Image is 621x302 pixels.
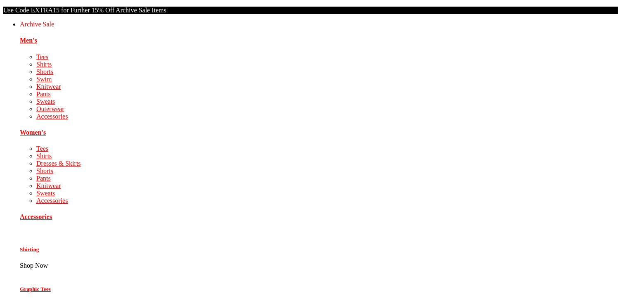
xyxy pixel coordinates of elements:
a: Women's [20,129,46,136]
a: Swim [36,76,52,83]
a: Tees [36,53,48,60]
a: Pants [36,90,51,97]
a: Shorts [36,167,53,174]
a: Shirting [20,246,39,252]
a: Graphic Tees [20,286,51,292]
a: Sweats [36,98,55,105]
p: Use Code EXTRA15 for Further 15% Off Archive Sale Items [3,7,618,14]
span: Shop Now [20,262,48,269]
a: Shirts [36,152,52,159]
a: Outerwear [36,105,64,112]
a: Knitwear [36,83,61,90]
a: Sweats [36,190,55,197]
a: Shorts [36,68,53,75]
a: Dresses & Skirts [36,160,81,167]
a: Archive Sale [20,21,54,28]
a: Pants [36,175,51,182]
a: Tees [36,145,48,152]
a: Accessories [20,213,52,220]
a: Accessories [36,113,68,120]
a: Men's [20,37,37,44]
a: Accessories [36,197,68,204]
a: Knitwear [36,182,61,189]
a: Shirts [36,61,52,68]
